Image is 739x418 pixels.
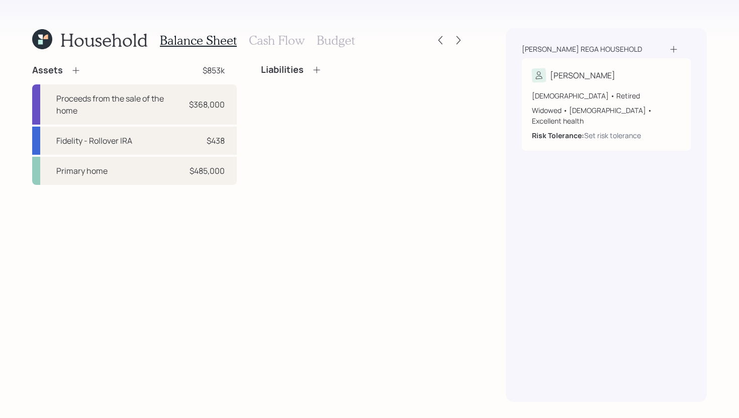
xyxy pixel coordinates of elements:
div: $853k [203,64,225,76]
div: $485,000 [190,165,225,177]
b: Risk Tolerance: [532,131,584,140]
div: Primary home [56,165,108,177]
div: Proceeds from the sale of the home [56,92,182,117]
h3: Budget [317,33,355,48]
div: $438 [207,135,225,147]
div: [PERSON_NAME] rega household [522,44,642,54]
div: Widowed • [DEMOGRAPHIC_DATA] • Excellent health [532,105,681,126]
div: [DEMOGRAPHIC_DATA] • Retired [532,90,681,101]
h4: Liabilities [261,64,304,75]
div: [PERSON_NAME] [550,69,615,81]
div: Fidelity - Rollover IRA [56,135,132,147]
h4: Assets [32,65,63,76]
div: Set risk tolerance [584,130,641,141]
h1: Household [60,29,148,51]
div: $368,000 [189,98,225,111]
h3: Cash Flow [249,33,305,48]
h3: Balance Sheet [160,33,237,48]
